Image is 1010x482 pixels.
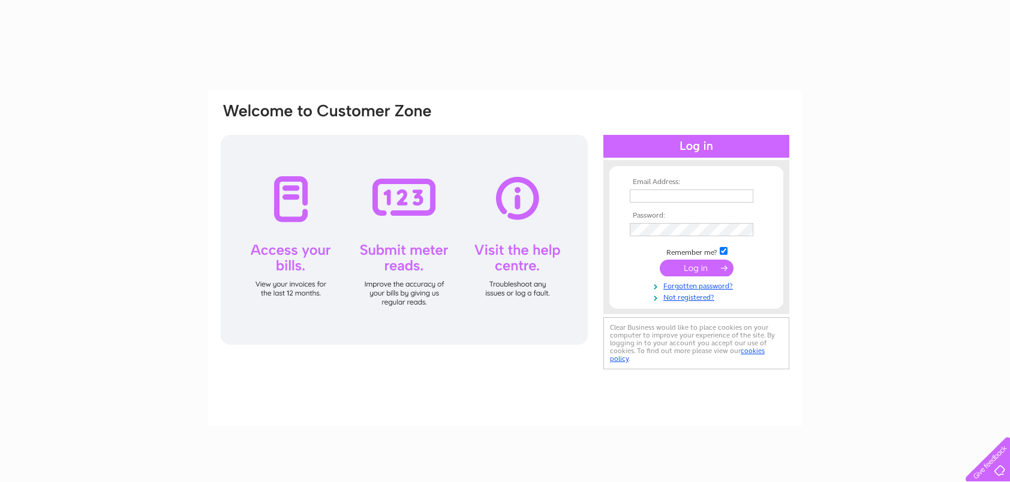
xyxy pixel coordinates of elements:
a: Forgotten password? [630,279,766,291]
td: Remember me? [627,245,766,257]
div: Clear Business would like to place cookies on your computer to improve your experience of the sit... [603,317,789,369]
a: Not registered? [630,291,766,302]
a: cookies policy [610,347,765,363]
input: Submit [660,260,734,276]
th: Password: [627,212,766,220]
th: Email Address: [627,178,766,186]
